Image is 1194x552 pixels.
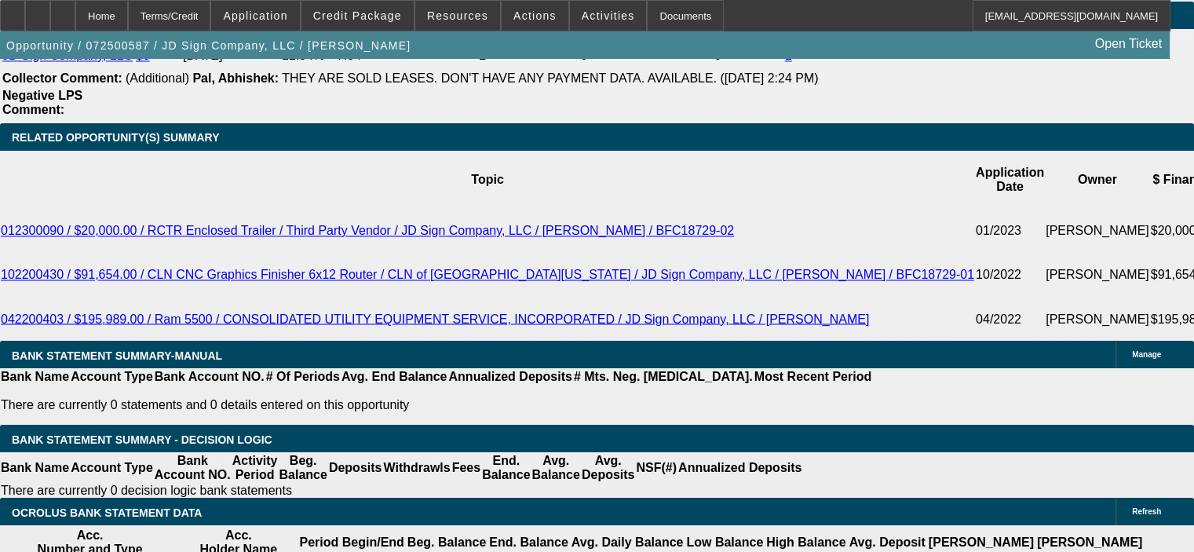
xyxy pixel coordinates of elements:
button: Application [211,1,299,31]
a: 102200430 / $91,654.00 / CLN CNC Graphics Finisher 6x12 Router / CLN of [GEOGRAPHIC_DATA][US_STAT... [1,268,974,281]
th: Avg. Balance [531,452,580,482]
th: Beg. Balance [278,452,327,482]
span: Manage [1132,350,1161,359]
span: Actions [513,9,557,22]
th: Owner [1045,151,1150,209]
span: Bank Statement Summary - Decision Logic [12,433,272,445]
b: Pal, Abhishek: [192,71,279,85]
th: Avg. Deposits [581,452,636,482]
td: 01/2023 [975,209,1045,253]
span: Application [223,9,287,22]
td: [PERSON_NAME] [1045,253,1150,297]
th: Annualized Deposits [447,368,572,384]
span: RELATED OPPORTUNITY(S) SUMMARY [12,131,219,144]
span: Resources [427,9,488,22]
th: NSF(#) [635,452,677,482]
span: Refresh [1132,507,1161,516]
td: [PERSON_NAME] [1045,297,1150,341]
a: 042200403 / $195,989.00 / Ram 5500 / CONSOLIDATED UTILITY EQUIPMENT SERVICE, INCORPORATED / JD Si... [1,312,869,325]
th: Deposits [328,452,383,482]
th: Bank Account NO. [154,368,265,384]
a: 012300090 / $20,000.00 / RCTR Enclosed Trailer / Third Party Vendor / JD Sign Company, LLC / [PER... [1,224,734,237]
span: OCROLUS BANK STATEMENT DATA [12,506,202,518]
th: Fees [451,452,481,482]
span: BANK STATEMENT SUMMARY-MANUAL [12,349,222,361]
th: Account Type [70,452,154,482]
a: Open Ticket [1089,31,1168,57]
th: Activity Period [232,452,279,482]
td: [PERSON_NAME] [1045,209,1150,253]
th: Application Date [975,151,1045,209]
button: Actions [502,1,568,31]
th: End. Balance [481,452,531,482]
button: Resources [415,1,500,31]
td: 04/2022 [975,297,1045,341]
th: Account Type [70,368,154,384]
th: Bank Account NO. [154,452,232,482]
th: Annualized Deposits [677,452,802,482]
th: # Mts. Neg. [MEDICAL_DATA]. [573,368,754,384]
th: Most Recent Period [754,368,872,384]
td: 10/2022 [975,253,1045,297]
span: Credit Package [313,9,402,22]
th: Withdrawls [382,452,451,482]
b: Negative LPS Comment: [2,89,82,116]
th: # Of Periods [265,368,341,384]
b: Collector Comment: [2,71,122,85]
span: THEY ARE SOLD LEASES. DON'T HAVE ANY PAYMENT DATA. AVAILABLE. ([DATE] 2:24 PM) [282,71,818,85]
p: There are currently 0 statements and 0 details entered on this opportunity [1,397,871,411]
th: Avg. End Balance [341,368,448,384]
span: Activities [582,9,635,22]
span: (Additional) [126,71,189,85]
button: Activities [570,1,647,31]
span: Opportunity / 072500587 / JD Sign Company, LLC / [PERSON_NAME] [6,39,411,52]
button: Credit Package [301,1,414,31]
